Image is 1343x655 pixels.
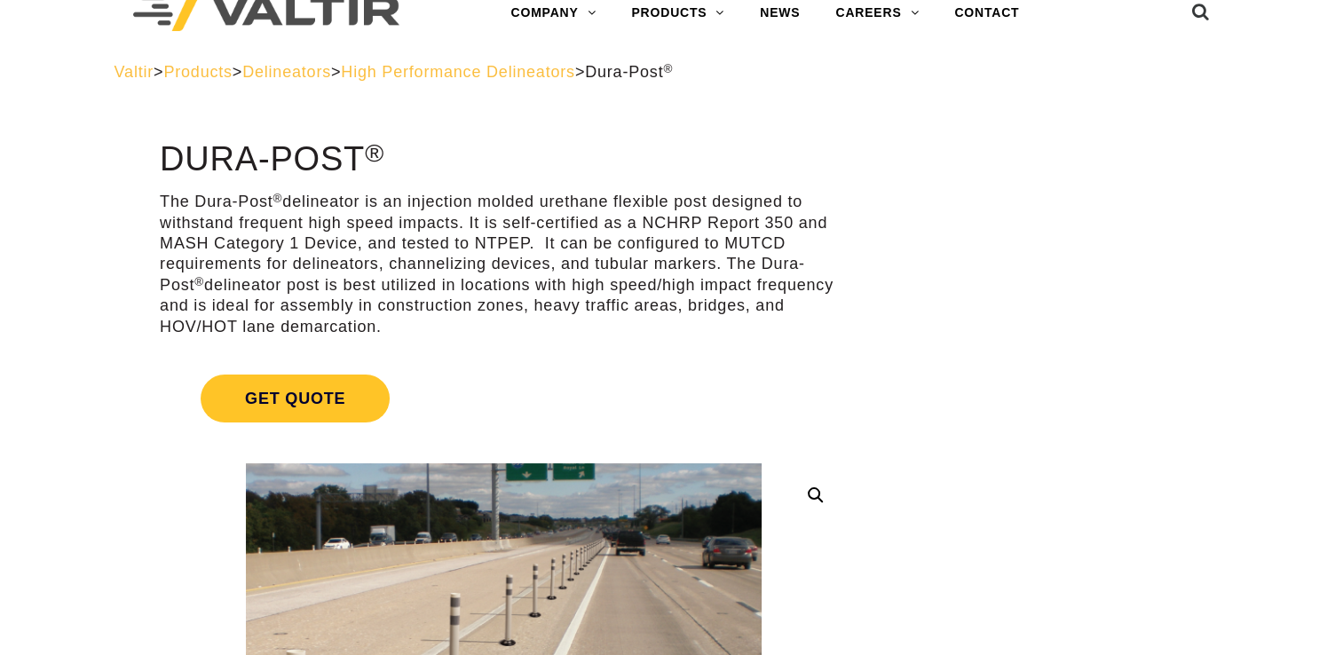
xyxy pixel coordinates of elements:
a: Valtir [115,63,154,81]
sup: ® [273,192,283,205]
a: Delineators [242,63,331,81]
sup: ® [663,62,673,75]
p: The Dura-Post delineator is an injection molded urethane flexible post designed to withstand freq... [160,192,848,337]
a: Get Quote [160,353,848,444]
div: > > > > [115,62,1229,83]
sup: ® [194,275,204,288]
a: Products [163,63,232,81]
span: Get Quote [201,375,390,422]
h1: Dura-Post [160,141,848,178]
a: High Performance Delineators [341,63,575,81]
span: Dura-Post [585,63,673,81]
sup: ® [365,138,384,167]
